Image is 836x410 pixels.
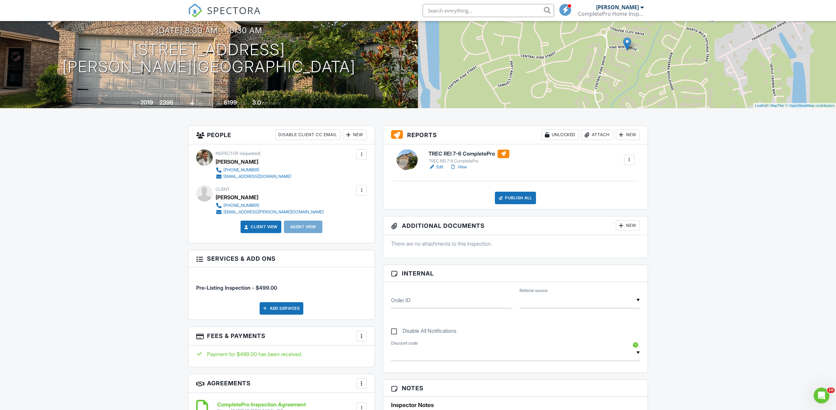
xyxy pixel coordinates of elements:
h3: Fees & Payments [188,327,375,346]
div: [PERSON_NAME] [596,4,639,11]
div: [EMAIL_ADDRESS][PERSON_NAME][DOMAIN_NAME] [223,209,324,215]
span: Client [216,187,230,192]
div: TREC REI 7-6 CompletePro [429,158,509,164]
span: 10 [827,388,835,393]
div: 2396 [159,99,174,106]
span: slab [196,101,203,106]
div: Unlocked [542,130,579,140]
label: Discount code [391,340,418,346]
div: [PHONE_NUMBER] [223,203,259,208]
div: New [343,130,367,140]
div: 6199 [224,99,237,106]
h3: Additional Documents [383,216,648,235]
span: Inspector [216,151,238,156]
span: SPECTORA [207,3,261,17]
h3: Internal [383,265,648,282]
input: Search everything... [423,4,554,17]
img: The Best Home Inspection Software - Spectora [188,3,202,18]
div: 3.0 [252,99,261,106]
div: CompletePro Home Inspections, PLLC [578,11,644,17]
span: Pre-Listing Inspection - $499.00 [196,284,277,291]
h3: People [188,126,375,144]
div: [PERSON_NAME] [216,157,258,167]
h3: Services & Add ons [188,250,375,267]
a: Client View [243,224,278,230]
iframe: Intercom live chat [814,388,829,403]
div: [PHONE_NUMBER] [223,167,259,173]
span: sq.ft. [238,101,246,106]
div: Add Services [260,302,303,315]
div: [EMAIL_ADDRESS][DOMAIN_NAME] [223,174,291,179]
h3: Agreements [188,374,375,393]
div: Payment for $499.00 has been received. [196,350,367,358]
a: Edit [429,164,443,170]
div: New [616,130,640,140]
label: Order ID [391,297,410,304]
h5: Inspector Notes [391,402,640,408]
h6: TREC REI 7-6 CompletePro [429,150,509,158]
span: (requested) [240,151,261,156]
div: Attach [582,130,613,140]
h3: Reports [383,126,648,144]
h1: [STREET_ADDRESS] [PERSON_NAME][GEOGRAPHIC_DATA] [62,41,356,76]
span: sq. ft. [174,101,184,106]
a: SPECTORA [188,9,261,23]
div: [PERSON_NAME] [216,192,258,202]
label: Referral source [520,288,547,294]
li: Service: Pre-Listing Inspection [196,272,367,297]
a: TREC REI 7-6 CompletePro TREC REI 7-6 CompletePro [429,150,509,164]
label: Disable All Notifications [391,328,456,336]
span: Lot Size [209,101,223,106]
h6: CompletePro Inspection Agreement [217,402,306,408]
a: © MapTiler [767,104,784,108]
div: Disable Client CC Email [275,130,340,140]
a: [PHONE_NUMBER] [216,167,291,173]
span: Built [132,101,139,106]
div: | [753,103,836,109]
p: There are no attachments to this inspection. [391,240,640,247]
div: 2019 [140,99,153,106]
h3: [DATE] 8:00 am - 10:30 am [156,26,262,35]
a: [EMAIL_ADDRESS][PERSON_NAME][DOMAIN_NAME] [216,209,324,215]
span: bathrooms [262,101,281,106]
a: Leaflet [755,104,766,108]
a: [EMAIL_ADDRESS][DOMAIN_NAME] [216,173,291,180]
a: [PHONE_NUMBER] [216,202,324,209]
div: Publish All [495,192,536,204]
a: View [450,164,467,170]
a: © OpenStreetMap contributors [785,104,834,108]
h3: Notes [383,380,648,397]
div: New [616,220,640,231]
